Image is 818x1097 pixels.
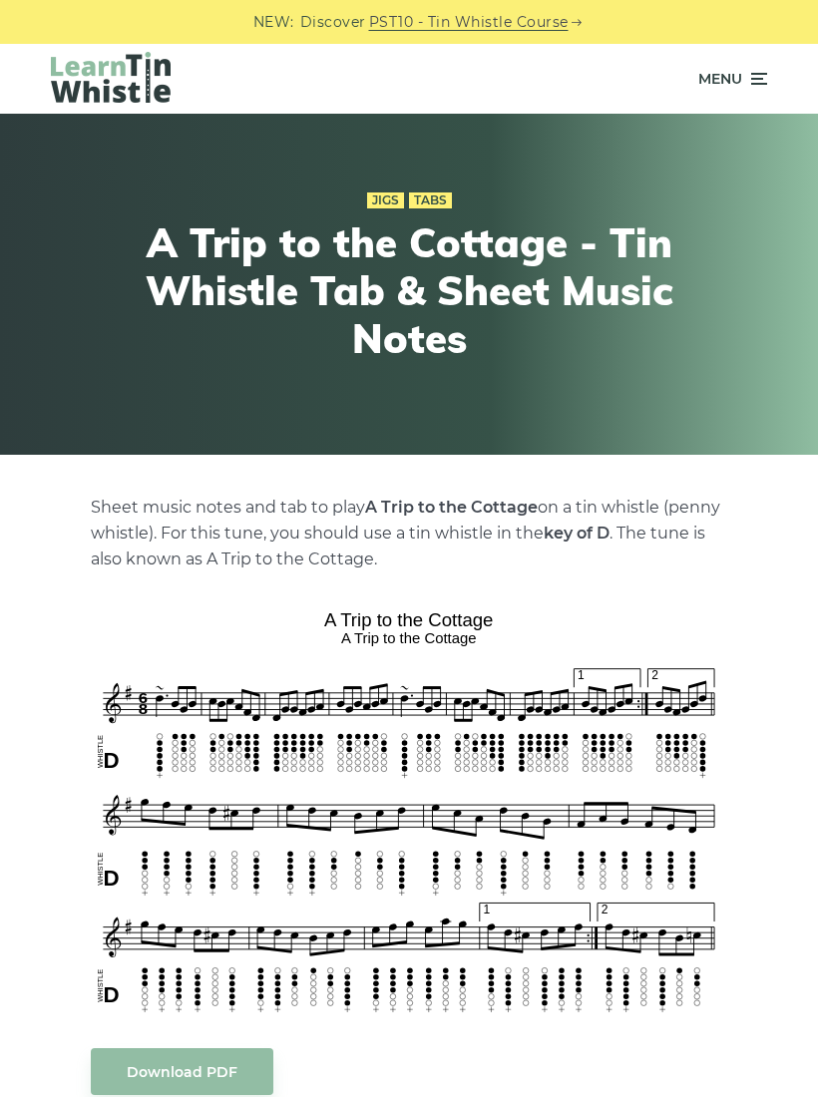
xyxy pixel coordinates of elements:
a: Jigs [367,192,404,208]
a: Download PDF [91,1048,273,1095]
img: LearnTinWhistle.com [51,52,171,103]
p: Sheet music notes and tab to play on a tin whistle (penny whistle). For this tune, you should use... [91,495,727,572]
a: Tabs [409,192,452,208]
span: Menu [698,54,742,104]
strong: A Trip to the Cottage [365,498,538,517]
img: A Trip to the Cottage Tin Whistle Tabs & Sheet Music [91,602,727,1018]
strong: key of D [544,524,610,543]
h1: A Trip to the Cottage - Tin Whistle Tab & Sheet Music Notes [140,218,678,362]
